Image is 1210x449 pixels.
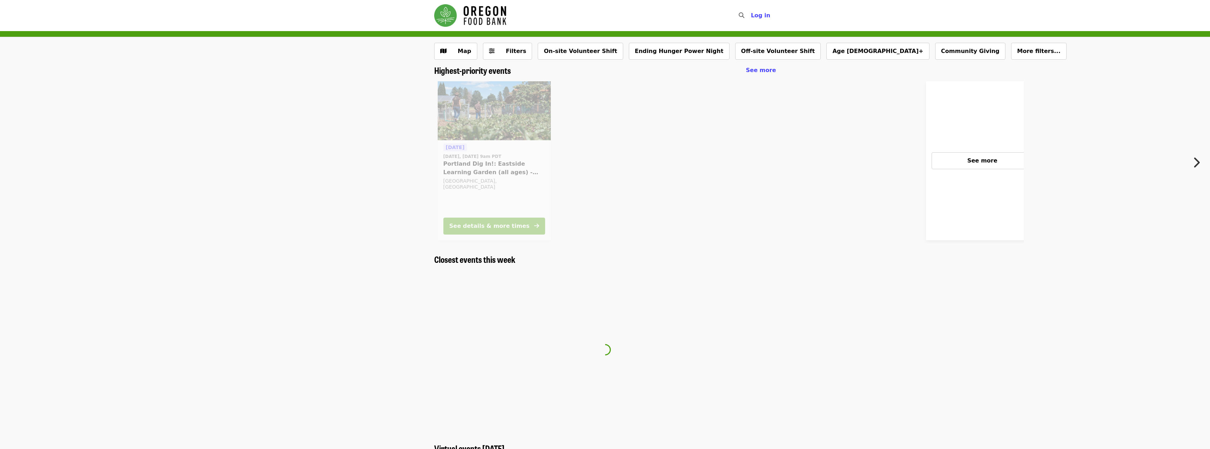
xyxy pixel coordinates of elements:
[434,4,506,27] img: Oregon Food Bank - Home
[489,48,495,54] i: sliders-h icon
[458,48,471,54] span: Map
[751,12,770,19] span: Log in
[932,152,1033,169] button: See more
[449,222,529,230] div: See details & more times
[735,43,821,60] button: Off-site Volunteer Shift
[443,153,501,160] time: [DATE], [DATE] 9am PDT
[1017,48,1061,54] span: More filters...
[443,178,545,190] div: [GEOGRAPHIC_DATA], [GEOGRAPHIC_DATA]
[443,160,545,177] span: Portland Dig In!: Eastside Learning Garden (all ages) - Aug/Sept/Oct
[1011,43,1067,60] button: More filters...
[443,218,545,235] button: See details & more times
[434,64,511,76] span: Highest-priority events
[629,43,730,60] button: Ending Hunger Power Night
[434,43,477,60] button: Show map view
[1193,156,1200,169] i: chevron-right icon
[483,43,532,60] button: Filters (0 selected)
[440,48,447,54] i: map icon
[429,65,782,76] div: Highest-priority events
[826,43,929,60] button: Age [DEMOGRAPHIC_DATA]+
[967,157,997,164] span: See more
[534,223,539,229] i: arrow-right icon
[935,43,1005,60] button: Community Giving
[434,253,515,265] span: Closest events this week
[745,8,776,23] button: Log in
[429,254,782,265] div: Closest events this week
[538,43,623,60] button: On-site Volunteer Shift
[437,81,550,141] img: Portland Dig In!: Eastside Learning Garden (all ages) - Aug/Sept/Oct organized by Oregon Food Bank
[434,65,511,76] a: Highest-priority events
[746,66,776,75] a: See more
[445,144,464,150] span: [DATE]
[506,48,526,54] span: Filters
[739,12,744,19] i: search icon
[437,81,550,240] a: See details for "Portland Dig In!: Eastside Learning Garden (all ages) - Aug/Sept/Oct"
[434,254,515,265] a: Closest events this week
[926,81,1039,240] a: See more
[749,7,754,24] input: Search
[1187,153,1210,172] button: Next item
[746,67,776,73] span: See more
